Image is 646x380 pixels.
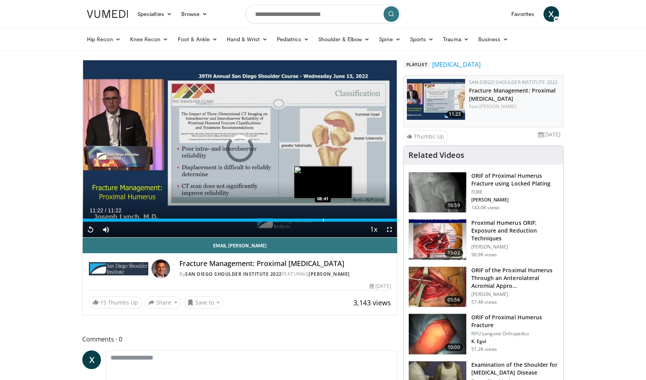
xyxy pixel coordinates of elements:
a: X [544,6,559,22]
a: 15 Thumbs Up [89,296,142,308]
a: [PERSON_NAME] [309,271,350,277]
span: 11:22 [90,207,103,214]
span: / [105,207,106,214]
div: [DATE] [370,283,391,290]
a: 11:23 [407,79,465,120]
li: [DATE] [538,130,561,139]
input: Search topics, interventions [245,5,401,23]
p: [PERSON_NAME] [471,197,559,203]
p: 51.2K views [471,346,497,352]
a: San Diego Shoulder Institute 2022 [185,271,282,277]
img: gardener_hum_1.png.150x105_q85_crop-smart_upscale.jpg [409,219,466,260]
a: Favorites [507,6,539,22]
button: Mute [98,222,114,237]
button: Save to [184,296,224,309]
button: Replay [83,222,98,237]
a: Thumbs Up [403,130,448,142]
a: Business [474,32,513,47]
a: 16:59 ORIF of Proximal Humerus Fracture using Locked Plating FORE [PERSON_NAME] 143.0K views [408,172,559,213]
img: Mighell_-_Locked_Plating_for_Proximal_Humerus_Fx_100008672_2.jpg.150x105_q85_crop-smart_upscale.jpg [409,172,466,213]
img: 270515_0000_1.png.150x105_q85_crop-smart_upscale.jpg [409,314,466,354]
a: Spine [374,32,405,47]
h3: ORIF of Proximal Humerus Fracture [471,313,559,329]
p: 90.9K views [471,252,497,258]
img: VuMedi Logo [87,10,128,18]
p: [PERSON_NAME] [471,244,559,250]
p: 57.4K views [471,299,497,305]
div: Progress Bar [83,219,397,222]
span: 15:02 [445,249,463,257]
h3: Proximal Humerus ORIF: Exposure and Reduction Techniques [471,219,559,242]
span: 11:22 [108,207,122,214]
a: 15:02 Proximal Humerus ORIF: Exposure and Reduction Techniques [PERSON_NAME] 90.9K views [408,219,559,260]
a: Specialties [133,6,177,22]
a: San Diego Shoulder Institute 2022 [469,79,558,86]
a: 10:00 ORIF of Proximal Humerus Fracture NYU Langone Orthopedics K. Egol 51.2K views [408,313,559,355]
h4: Related Videos [408,151,464,160]
a: Hand & Wrist [222,32,272,47]
a: Trauma [438,32,474,47]
h3: ORIF of Proximal Humerus Fracture using Locked Plating [471,172,559,187]
img: Avatar [151,259,170,278]
p: K. Egol [471,338,559,345]
span: Playlist [403,61,431,68]
h3: ORIF of the Proximal Humerus Through an Anterolateral Acromial Appro… [471,266,559,290]
img: gardner_3.png.150x105_q85_crop-smart_upscale.jpg [409,267,466,307]
a: Shoulder & Elbow [314,32,374,47]
p: NYU Langone Orthopedics [471,331,559,337]
span: 11:23 [446,111,463,118]
a: Pediatrics [272,32,314,47]
span: 10:00 [445,343,463,351]
a: [PERSON_NAME] [479,103,516,110]
video-js: Video Player [83,60,397,238]
a: X [82,350,101,369]
span: 16:59 [445,201,463,209]
a: Foot & Ankle [173,32,222,47]
a: Fracture Management: Proximal [MEDICAL_DATA] [469,87,556,102]
button: Fullscreen [382,222,397,237]
a: Hip Recon [82,32,125,47]
img: San Diego Shoulder Institute 2022 [89,259,148,278]
a: 05:56 ORIF of the Proximal Humerus Through an Anterolateral Acromial Appro… [PERSON_NAME] 57.4K v... [408,266,559,308]
img: f96acb12-33a1-4396-a35b-7a46de5b4341.150x105_q85_crop-smart_upscale.jpg [407,79,465,120]
span: 15 [100,299,106,306]
a: [MEDICAL_DATA] [432,60,481,69]
img: image.jpeg [294,166,352,199]
p: [PERSON_NAME] [471,291,559,298]
span: Comments 0 [82,334,398,344]
a: Knee Recon [125,32,173,47]
h3: Examination of the Shoulder for [MEDICAL_DATA] Disease [471,361,559,376]
button: Share [145,296,181,309]
span: 3,143 views [353,298,391,307]
a: Sports [405,32,439,47]
span: 05:56 [445,296,463,304]
p: 143.0K views [471,205,500,211]
a: Email [PERSON_NAME] [83,238,397,253]
button: Playback Rate [366,222,382,237]
p: FORE [471,189,559,195]
div: By FEATURING [179,271,391,278]
a: Browse [177,6,212,22]
h4: Fracture Management: Proximal [MEDICAL_DATA] [179,259,391,268]
div: Feat. [469,103,560,110]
